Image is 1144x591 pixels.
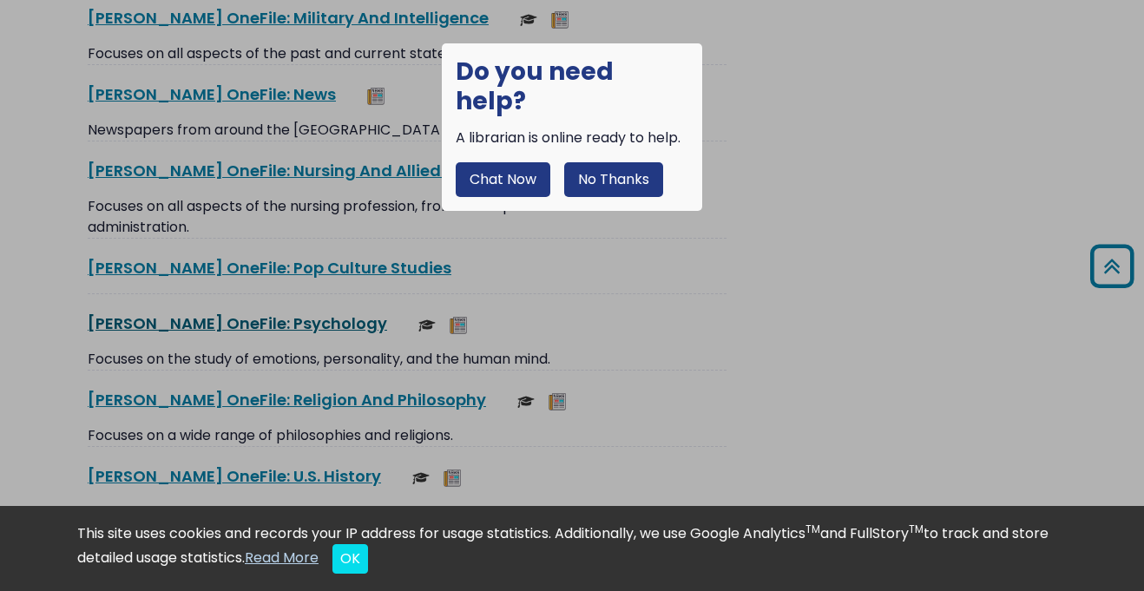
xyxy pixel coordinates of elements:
[456,162,550,197] button: Chat Now
[456,57,688,115] h1: Do you need help?
[332,544,368,574] button: Close
[245,548,319,568] a: Read More
[805,522,820,536] sup: TM
[909,522,924,536] sup: TM
[77,523,1067,574] div: This site uses cookies and records your IP address for usage statistics. Additionally, we use Goo...
[456,128,688,148] div: A librarian is online ready to help.
[564,162,663,197] button: No Thanks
